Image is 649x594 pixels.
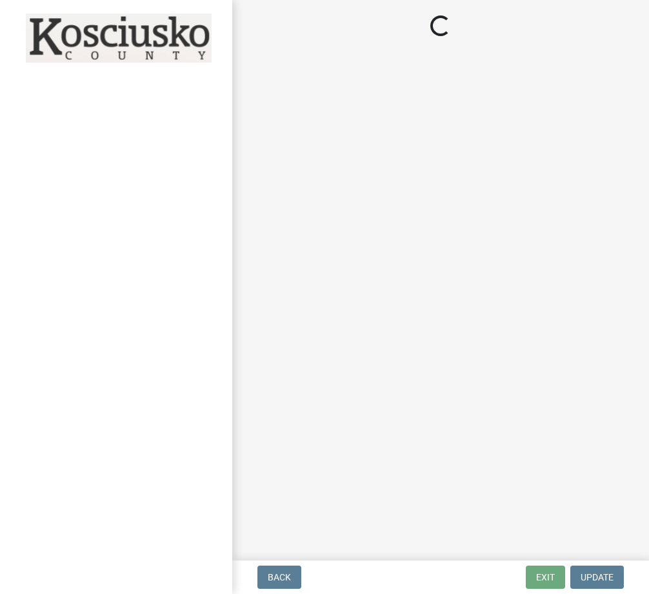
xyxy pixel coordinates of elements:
span: Back [268,572,291,582]
button: Back [257,566,301,589]
span: Update [581,572,614,582]
button: Update [570,566,624,589]
button: Exit [526,566,565,589]
img: Kosciusko County, Indiana [26,14,212,63]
